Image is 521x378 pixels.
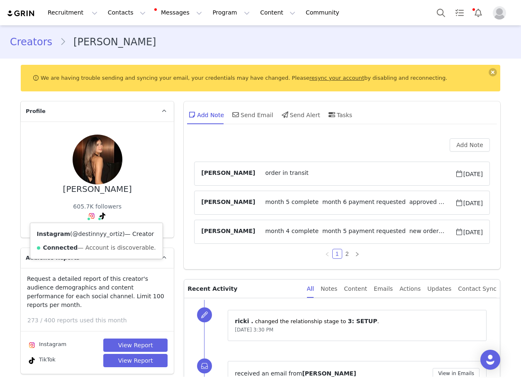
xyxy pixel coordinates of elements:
span: [DATE] 3:30 PM [235,327,273,333]
button: View Report [103,339,168,352]
span: month 5 complete month 6 payment requested approved to submit new order mrp: tt 8/26 [255,198,455,208]
button: Messages [151,3,207,22]
span: [PERSON_NAME] [201,198,255,208]
li: Next Page [352,249,362,259]
div: Actions [399,280,421,298]
div: Notes [321,280,337,298]
img: placeholder-profile.jpg [493,6,506,20]
strong: Connected [43,244,78,251]
button: Contacts [103,3,151,22]
a: resync your account [309,75,364,81]
span: Audience Reports [26,254,80,262]
button: Content [255,3,300,22]
li: 1 [332,249,342,259]
p: Request a detailed report of this creator's audience demographics and content performance for eac... [27,275,168,309]
span: month 4 complete month 5 payment requested new order in transit mrp: story 7/14 [255,227,455,237]
button: Program [207,3,255,22]
span: — Creator [125,231,154,237]
span: ricki . [235,318,253,324]
button: Add Note [450,138,490,152]
a: Tasks [450,3,469,22]
p: Recent Activity [187,280,300,298]
button: Recruitment [43,3,102,22]
li: Previous Page [322,249,332,259]
a: 1 [333,249,342,258]
div: Emails [374,280,393,298]
button: View Report [103,354,168,367]
a: Community [301,3,348,22]
div: We are having trouble sending and syncing your email, your credentials may have changed. Please b... [21,65,500,91]
span: [DATE] [455,169,483,179]
img: 8b42aa50-e497-4b41-ada8-64d737354d4d.jpg [73,135,122,184]
p: 273 / 400 reports used this month [27,316,174,325]
a: 2 [343,249,352,258]
i: icon: left [325,252,330,257]
div: Send Email [231,105,273,125]
span: [PERSON_NAME] [201,227,255,237]
div: TikTok [27,356,56,366]
strong: Instagram [37,231,71,237]
div: Instagram [27,340,66,350]
p: ⁨ ⁩ changed the ⁨relationship⁩ stage to ⁨ ⁩. [235,317,480,326]
div: [PERSON_NAME] [63,184,132,194]
img: instagram.svg [29,342,35,349]
span: received an email from [235,370,302,377]
div: Tasks [327,105,353,125]
span: Profile [26,107,46,115]
button: Search [432,3,450,22]
li: 2 [342,249,352,259]
img: grin logo [7,10,36,17]
div: Updates [427,280,451,298]
div: Add Note [187,105,224,125]
span: [DATE] [455,227,483,237]
div: Send Alert [280,105,320,125]
span: [PERSON_NAME] [302,370,356,377]
button: Profile [488,6,514,20]
a: @destinnyy_ortiz [73,231,123,237]
img: instagram.svg [88,213,95,219]
div: All [307,280,314,298]
span: [DATE] [455,198,483,208]
span: [PERSON_NAME] [201,169,255,179]
a: Creators [10,34,60,49]
div: Contact Sync [458,280,497,298]
div: Open Intercom Messenger [480,350,500,370]
span: — Account is discoverable. [78,244,156,251]
span: ( ) [70,231,124,237]
span: order in transit [255,169,455,179]
div: 605.7K followers [73,202,122,211]
span: 3: SETUP [348,318,377,324]
i: icon: right [355,252,360,257]
div: Content [344,280,367,298]
button: Notifications [469,3,487,22]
